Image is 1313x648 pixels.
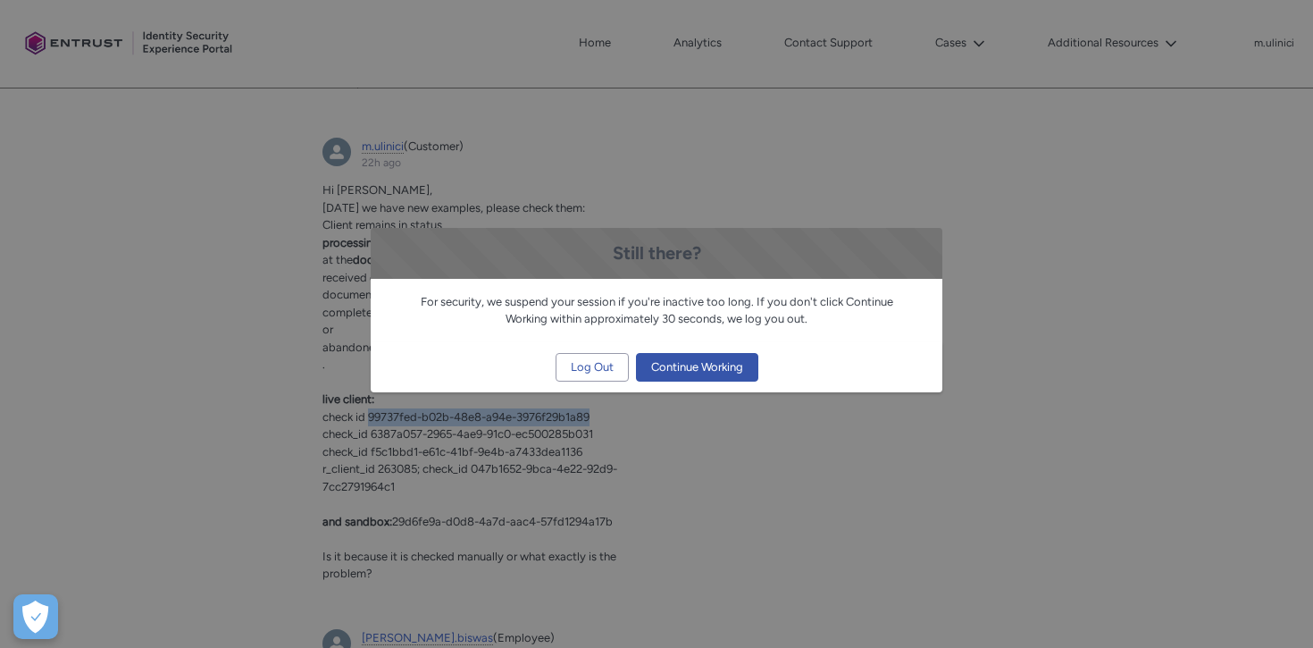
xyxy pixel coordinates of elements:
div: Cookie Preferences [13,594,58,639]
button: Log Out [556,353,629,382]
button: Open Preferences [13,594,58,639]
span: Log Out [571,354,614,381]
span: Continue Working [651,354,743,381]
span: Still there? [613,242,701,264]
button: Continue Working [636,353,758,382]
span: For security, we suspend your session if you're inactive too long. If you don't click Continue Wo... [421,295,893,326]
